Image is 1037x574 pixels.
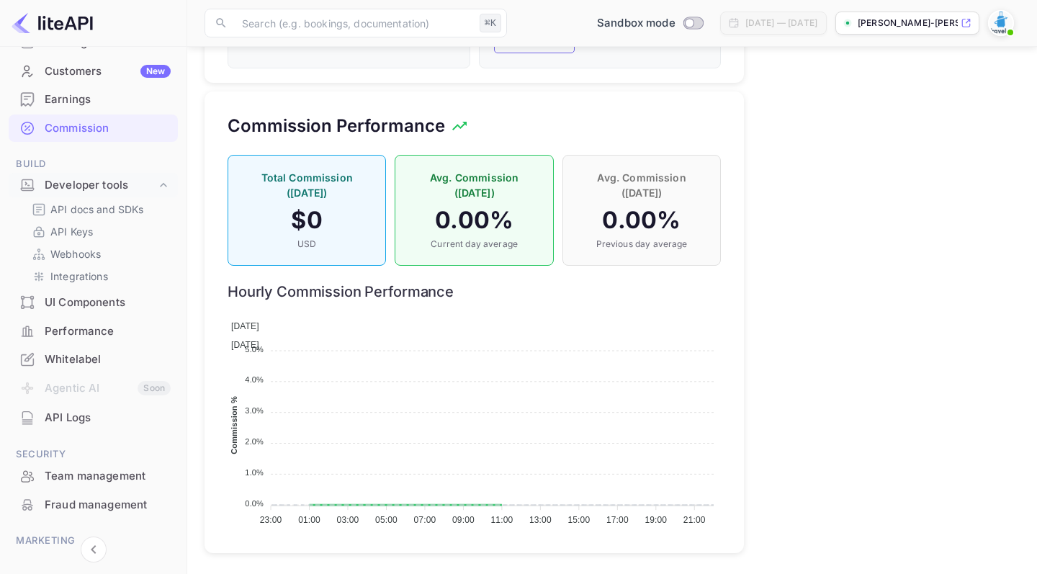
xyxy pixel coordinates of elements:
a: API docs and SDKs [32,202,166,217]
img: LiteAPI logo [12,12,93,35]
tspan: 3.0% [245,407,264,416]
tspan: 23:00 [260,516,282,526]
div: Earnings [45,91,171,108]
h4: 0.00 % [578,206,706,235]
a: UI Components [9,289,178,315]
a: API Keys [32,224,166,239]
p: Total Commission ([DATE]) [243,170,371,200]
tspan: 13:00 [529,516,552,526]
div: Commission [45,120,171,137]
div: ⌘K [480,14,501,32]
div: Whitelabel [9,346,178,374]
tspan: 19:00 [645,516,667,526]
img: Horvath Attila Gabor [989,12,1013,35]
tspan: 15:00 [567,516,590,526]
tspan: 21:00 [683,516,706,526]
h4: $ 0 [243,206,371,235]
div: Switch to Production mode [591,15,709,32]
p: [PERSON_NAME]-[PERSON_NAME]-b... [858,17,958,30]
tspan: 2.0% [245,437,264,446]
div: Vouchers [45,555,171,572]
a: Whitelabel [9,346,178,372]
div: UI Components [9,289,178,317]
a: Fraud management [9,491,178,518]
text: Commission % [230,396,238,454]
span: Build [9,156,178,172]
div: Fraud management [9,491,178,519]
a: Performance [9,318,178,344]
a: Earnings [9,86,178,112]
div: Developer tools [45,177,156,194]
tspan: 07:00 [414,516,436,526]
p: USD [243,238,371,251]
tspan: 01:00 [298,516,320,526]
div: Performance [9,318,178,346]
div: [DATE] — [DATE] [745,17,817,30]
tspan: 1.0% [245,468,264,477]
div: API Logs [9,404,178,432]
div: Fraud management [45,497,171,514]
p: Webhooks [50,246,101,261]
div: Team management [45,468,171,485]
div: API docs and SDKs [26,199,172,220]
div: Webhooks [26,243,172,264]
tspan: 0.0% [245,499,264,508]
span: Sandbox mode [597,15,675,32]
div: Commission [9,115,178,143]
h5: Commission Performance [228,115,445,138]
p: Avg. Commission ([DATE]) [578,170,706,200]
p: API Keys [50,224,93,239]
tspan: 11:00 [491,516,513,526]
div: Developer tools [9,173,178,198]
div: Whitelabel [45,351,171,368]
div: Earnings [9,86,178,114]
h4: 0.00 % [410,206,538,235]
a: Commission [9,115,178,141]
p: Integrations [50,269,108,284]
div: UI Components [45,295,171,311]
a: API Logs [9,404,178,431]
tspan: 5.0% [245,345,264,354]
tspan: 05:00 [375,516,398,526]
span: Security [9,447,178,462]
tspan: 4.0% [245,376,264,385]
h6: Hourly Commission Performance [228,283,721,300]
span: [DATE] [231,340,259,350]
a: Team management [9,462,178,489]
tspan: 09:00 [452,516,475,526]
span: [DATE] [231,321,259,331]
span: Marketing [9,533,178,549]
a: Webhooks [32,246,166,261]
div: Customers [45,63,171,80]
a: CustomersNew [9,58,178,84]
button: Collapse navigation [81,537,107,562]
div: Performance [45,323,171,340]
div: New [140,65,171,78]
p: Avg. Commission ([DATE]) [410,170,538,200]
div: API Logs [45,410,171,426]
a: Integrations [32,269,166,284]
p: Previous day average [578,238,706,251]
p: Current day average [410,238,538,251]
div: API Keys [26,221,172,242]
div: CustomersNew [9,58,178,86]
p: API docs and SDKs [50,202,144,217]
div: Team management [9,462,178,490]
tspan: 17:00 [606,516,629,526]
input: Search (e.g. bookings, documentation) [233,9,474,37]
tspan: 03:00 [337,516,359,526]
div: Integrations [26,266,172,287]
a: Bookings [9,29,178,55]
